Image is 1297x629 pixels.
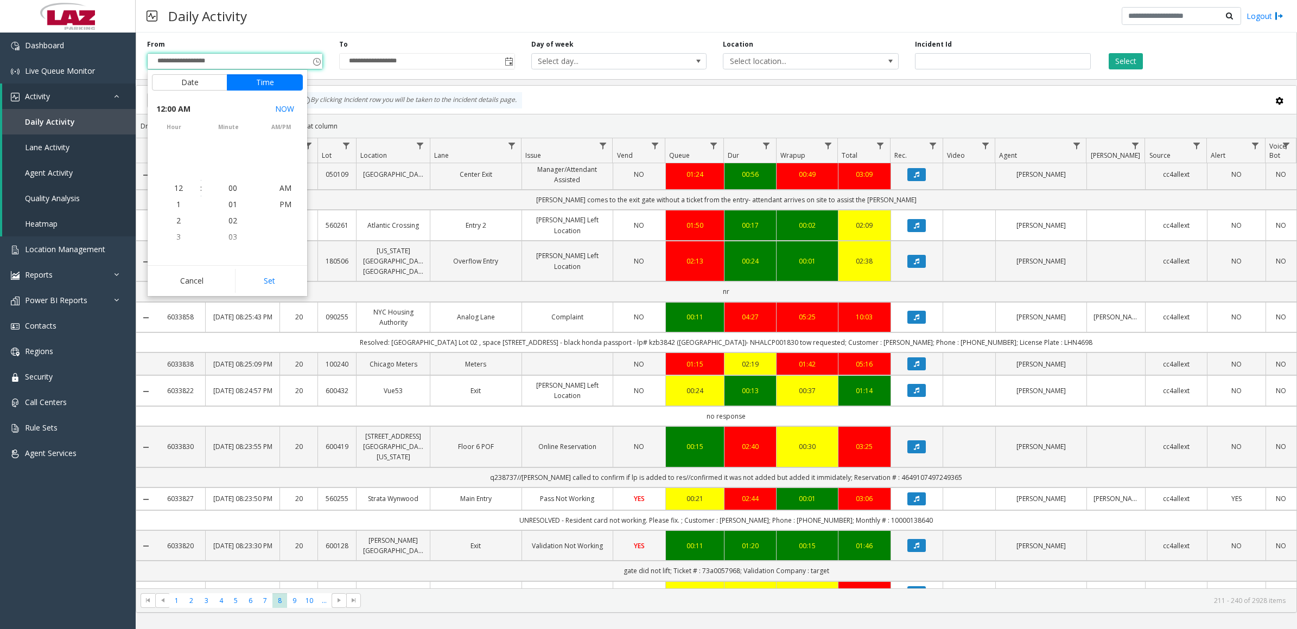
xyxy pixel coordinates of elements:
[162,312,199,322] a: 6033858
[212,386,272,396] a: [DATE] 08:24:57 PM
[1279,138,1294,153] a: Voice Bot Filter Menu
[1214,386,1259,396] a: NO
[169,593,184,608] span: Page 1
[821,138,835,153] a: Wrapup Filter Menu
[783,386,831,396] a: 00:37
[1273,256,1290,266] a: NO
[1214,493,1259,504] a: YES
[317,593,332,608] span: Page 11
[1214,541,1259,551] a: NO
[1152,359,1200,369] a: cc4allext
[141,593,155,608] span: Go to the first page
[437,256,514,266] a: Overflow Entry
[413,138,428,153] a: Location Filter Menu
[437,220,514,230] a: Entry 2
[136,542,156,550] a: Collapse Details
[287,593,302,608] span: Page 9
[723,40,753,49] label: Location
[1247,10,1283,22] a: Logout
[1152,541,1200,551] a: cc4allext
[672,441,717,452] div: 00:15
[707,138,721,153] a: Queue Filter Menu
[287,312,311,322] a: 20
[532,54,671,69] span: Select day...
[634,221,644,230] span: NO
[25,269,53,280] span: Reports
[529,541,606,551] a: Validation Not Working
[731,493,770,504] div: 02:44
[11,271,20,280] img: 'icon'
[529,312,606,322] a: Complaint
[978,138,993,153] a: Video Filter Menu
[634,312,644,322] span: NO
[25,66,95,76] span: Live Queue Monitor
[915,40,952,49] label: Incident Id
[162,441,199,452] a: 6033830
[156,561,1296,581] td: gate did not lift; Ticket # : 73a0057968; Validation Company : target
[11,373,20,382] img: 'icon'
[363,169,423,179] a: [GEOGRAPHIC_DATA]
[845,169,884,179] a: 03:09
[731,587,770,598] a: 02:28
[363,246,423,277] a: [US_STATE] [GEOGRAPHIC_DATA]-[GEOGRAPHIC_DATA]
[227,74,303,91] button: Time tab
[325,441,349,452] a: 600419
[437,441,514,452] a: Floor 6 POF
[845,541,884,551] div: 01:46
[845,256,884,266] div: 02:38
[310,54,322,69] span: Toggle popup
[783,169,831,179] div: 00:49
[212,312,272,322] a: [DATE] 08:25:43 PM
[212,587,272,598] a: [DATE] 08:22:52 PM
[1273,587,1290,598] a: NO
[136,313,156,322] a: Collapse Details
[1273,493,1290,504] a: NO
[783,587,831,598] div: 00:38
[156,281,1296,301] td: nr
[1214,587,1259,598] a: NO
[783,441,831,452] a: 00:30
[783,220,831,230] a: 00:02
[235,269,303,293] button: Set
[287,359,311,369] a: 20
[672,359,717,369] div: 01:15
[529,215,606,235] a: [PERSON_NAME] Left Location
[243,593,258,608] span: Page 6
[1214,312,1259,322] a: NO
[363,220,423,230] a: Atlantic Crossing
[672,312,717,322] div: 00:11
[437,493,514,504] a: Main Entry
[25,168,73,178] span: Agent Activity
[11,348,20,356] img: 'icon'
[136,387,156,396] a: Collapse Details
[845,493,884,504] a: 03:06
[634,588,645,597] span: YES
[1273,220,1290,230] a: NO
[731,312,770,322] a: 04:27
[11,246,20,254] img: 'icon'
[672,169,717,179] div: 01:24
[437,312,514,322] a: Analog Lane
[1214,256,1259,266] a: NO
[845,386,884,396] a: 01:14
[147,40,165,49] label: From
[339,138,353,153] a: Lot Filter Menu
[1152,493,1200,504] a: cc4allext
[25,295,87,305] span: Power BI Reports
[287,493,311,504] a: 20
[1152,587,1200,598] a: cc4allext
[783,541,831,551] a: 00:15
[731,386,770,396] a: 00:13
[147,3,157,29] img: pageIcon
[272,593,287,608] span: Page 8
[25,142,69,152] span: Lane Activity
[672,587,717,598] div: 00:22
[162,493,199,504] a: 6033827
[672,541,717,551] div: 00:11
[731,256,770,266] a: 00:24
